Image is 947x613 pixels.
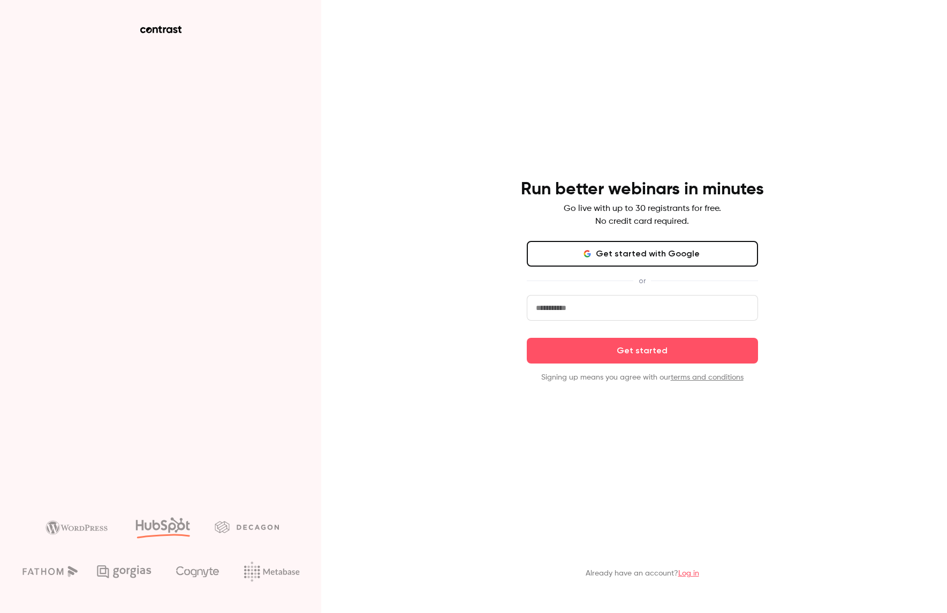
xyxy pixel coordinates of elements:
[633,275,651,286] span: or
[527,338,758,364] button: Get started
[586,568,699,579] p: Already have an account?
[564,202,721,228] p: Go live with up to 30 registrants for free. No credit card required.
[215,521,279,533] img: decagon
[521,179,764,200] h4: Run better webinars in minutes
[678,570,699,577] a: Log in
[527,372,758,383] p: Signing up means you agree with our
[671,374,744,381] a: terms and conditions
[527,241,758,267] button: Get started with Google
